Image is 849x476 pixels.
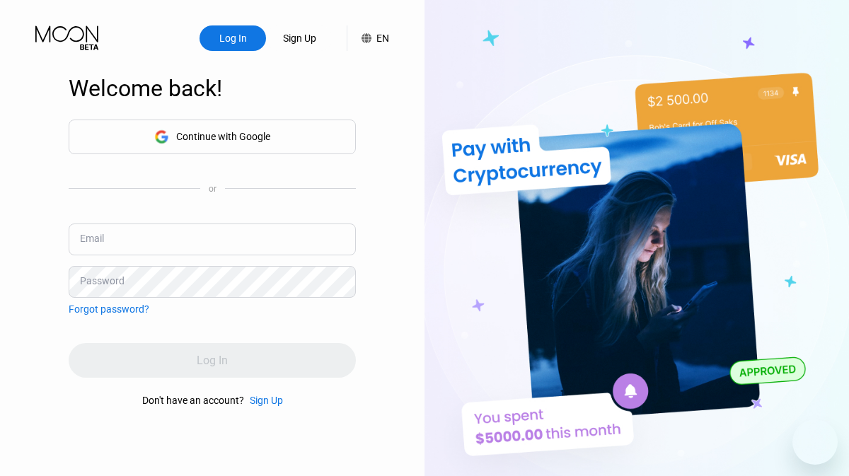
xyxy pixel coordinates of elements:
[244,395,283,406] div: Sign Up
[266,25,333,51] div: Sign Up
[209,184,216,194] div: or
[376,33,389,44] div: EN
[347,25,389,51] div: EN
[69,303,149,315] div: Forgot password?
[80,233,104,244] div: Email
[69,75,356,102] div: Welcome back!
[176,131,270,142] div: Continue with Google
[80,275,125,286] div: Password
[282,31,318,45] div: Sign Up
[218,31,248,45] div: Log In
[792,419,838,465] iframe: Кнопка запуска окна обмена сообщениями
[69,120,356,154] div: Continue with Google
[200,25,266,51] div: Log In
[250,395,283,406] div: Sign Up
[142,395,244,406] div: Don't have an account?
